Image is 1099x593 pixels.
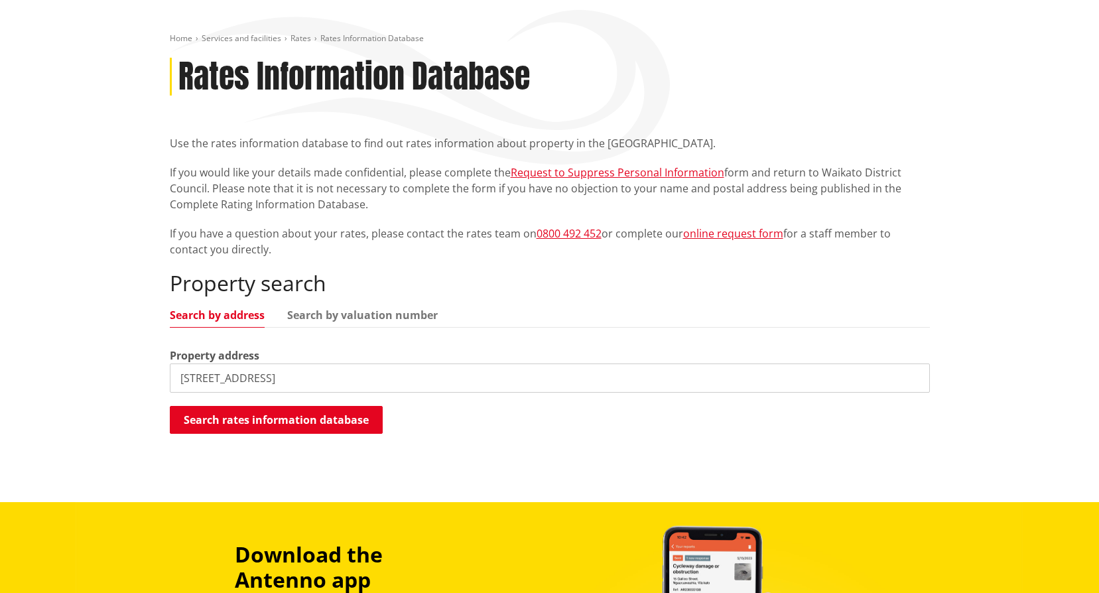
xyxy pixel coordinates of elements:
button: Search rates information database [170,406,383,434]
span: Rates Information Database [320,33,424,44]
label: Property address [170,348,259,363]
h3: Download the Antenno app [235,542,475,593]
input: e.g. Duke Street NGARUAWAHIA [170,363,930,393]
a: online request form [683,226,783,241]
a: Search by address [170,310,265,320]
a: Rates [291,33,311,44]
h1: Rates Information Database [178,58,530,96]
iframe: Messenger Launcher [1038,537,1086,585]
a: Services and facilities [202,33,281,44]
a: 0800 492 452 [537,226,602,241]
a: Home [170,33,192,44]
a: Request to Suppress Personal Information [511,165,724,180]
h2: Property search [170,271,930,296]
p: If you have a question about your rates, please contact the rates team on or complete our for a s... [170,226,930,257]
p: If you would like your details made confidential, please complete the form and return to Waikato ... [170,165,930,212]
a: Search by valuation number [287,310,438,320]
p: Use the rates information database to find out rates information about property in the [GEOGRAPHI... [170,135,930,151]
nav: breadcrumb [170,33,930,44]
